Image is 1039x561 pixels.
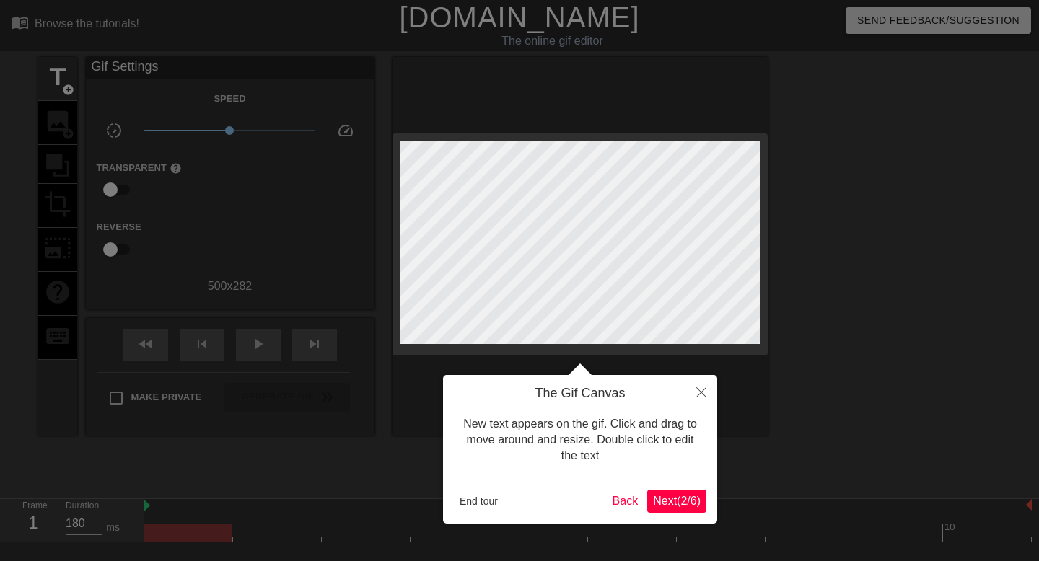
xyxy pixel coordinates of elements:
button: Back [607,490,644,513]
h4: The Gif Canvas [454,386,706,402]
button: End tour [454,490,504,512]
button: Close [685,375,717,408]
div: New text appears on the gif. Click and drag to move around and resize. Double click to edit the text [454,402,706,479]
button: Next [647,490,706,513]
span: Next ( 2 / 6 ) [653,495,701,507]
